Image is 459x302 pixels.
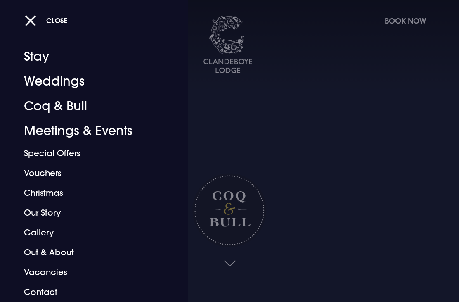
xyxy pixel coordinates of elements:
[24,183,153,203] a: Christmas
[24,44,153,69] a: Stay
[24,203,153,223] a: Our Story
[24,223,153,243] a: Gallery
[46,16,68,25] span: Close
[24,69,153,94] a: Weddings
[24,262,153,282] a: Vacancies
[24,243,153,262] a: Out & About
[24,119,153,143] a: Meetings & Events
[24,282,153,302] a: Contact
[24,143,153,163] a: Special Offers
[24,163,153,183] a: Vouchers
[24,94,153,119] a: Coq & Bull
[25,12,68,29] button: Close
